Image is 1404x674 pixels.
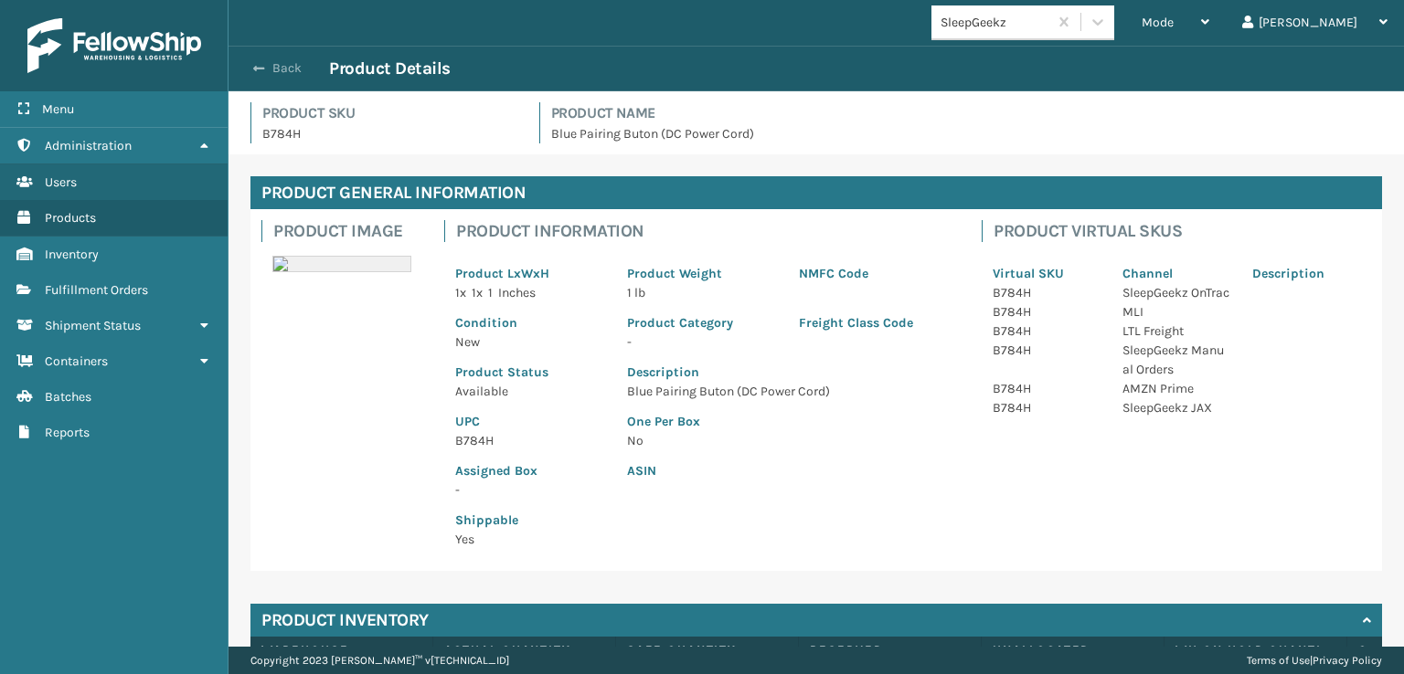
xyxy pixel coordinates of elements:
[993,302,1101,321] p: B784H
[1252,264,1360,283] p: Description
[261,642,421,658] label: Warehouse
[1122,321,1230,341] p: LTL Freight
[455,530,605,549] p: Yes
[27,18,201,73] img: logo
[1247,647,1382,674] div: |
[488,285,493,300] span: 1
[1122,283,1230,302] p: SleepGeekz OnTrac
[45,282,148,298] span: Fulfillment Orders
[627,313,777,332] p: Product Category
[1122,264,1230,283] p: Channel
[627,332,777,352] p: -
[1313,654,1382,667] a: Privacy Policy
[1175,642,1335,658] label: WH On hold quantity
[994,220,1371,242] h4: Product Virtual SKUs
[627,264,777,283] p: Product Weight
[455,480,605,500] p: -
[45,138,132,153] span: Administration
[810,642,970,658] label: Reserved
[456,220,960,242] h4: Product Information
[262,124,517,143] p: B784H
[455,313,605,332] p: Condition
[799,313,949,332] p: Freight Class Code
[45,318,141,333] span: Shipment Status
[551,124,1383,143] p: Blue Pairing Buton (DC Power Cord)
[45,247,99,262] span: Inventory
[799,264,949,283] p: NMFC Code
[941,13,1049,32] div: SleepGeekz
[627,285,645,300] span: 1 lb
[627,412,949,431] p: One Per Box
[45,353,108,369] span: Containers
[45,174,77,190] span: Users
[993,379,1101,398] p: B784H
[261,609,429,631] h4: Product Inventory
[45,210,96,226] span: Products
[272,256,411,272] img: 51104088640_40f294f443_o-scaled-700x700.jpg
[551,102,1383,124] h4: Product Name
[1122,379,1230,398] p: AMZN Prime
[45,389,91,405] span: Batches
[455,264,605,283] p: Product LxWxH
[455,285,466,300] span: 1 x
[993,341,1101,360] p: B784H
[1122,398,1230,417] p: SleepGeekz JAX
[993,321,1101,341] p: B784H
[1247,654,1310,667] a: Terms of Use
[1122,341,1230,379] p: SleepGeekz Manual Orders
[472,285,483,300] span: 1 x
[42,101,74,117] span: Menu
[627,382,949,401] p: Blue Pairing Buton (DC Power Cord)
[627,363,949,382] p: Description
[455,412,605,431] p: UPC
[627,461,949,480] p: ASIN
[455,363,605,382] p: Product Status
[993,283,1101,302] p: B784H
[993,398,1101,417] p: B784H
[273,220,422,242] h4: Product Image
[627,431,949,450] p: No
[262,102,517,124] h4: Product SKU
[1142,15,1174,30] span: Mode
[455,332,605,352] p: New
[45,425,90,440] span: Reports
[1122,302,1230,321] p: MLI
[245,60,329,77] button: Back
[444,642,604,658] label: Actual Quantity
[455,461,605,480] p: Assigned Box
[993,642,1153,658] label: Unallocated
[993,264,1101,283] p: Virtual SKU
[498,285,536,300] span: Inches
[455,431,605,450] p: B784H
[455,382,605,401] p: Available
[250,176,1382,209] h4: Product General Information
[455,511,605,530] p: Shippable
[329,58,451,79] h3: Product Details
[250,647,509,674] p: Copyright 2023 [PERSON_NAME]™ v [TECHNICAL_ID]
[627,642,787,658] label: Safe Quantity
